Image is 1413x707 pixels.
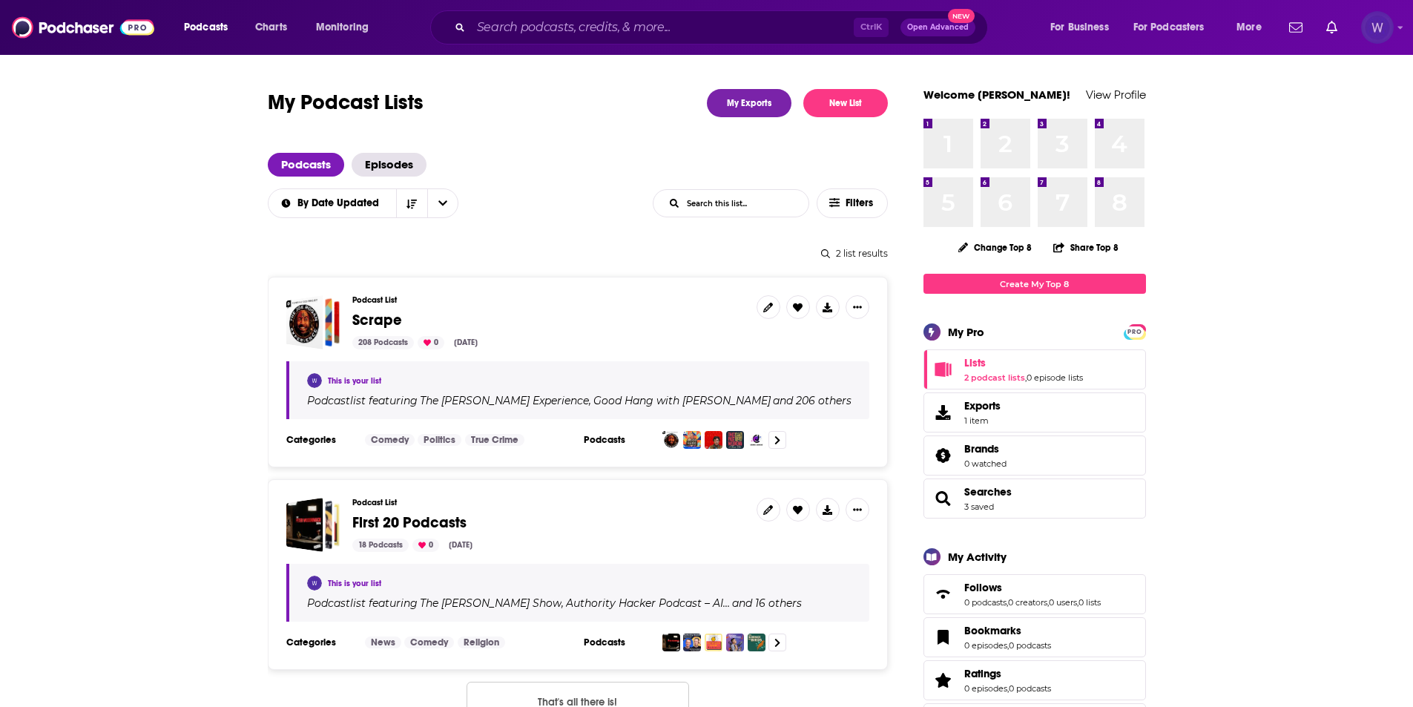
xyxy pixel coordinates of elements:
[964,581,1101,594] a: Follows
[418,597,561,609] a: The [PERSON_NAME] Show
[705,634,722,651] img: The BitBlockBoom Bitcoin Podcast
[593,395,771,407] h4: Good Hang with [PERSON_NAME]
[307,596,852,610] div: Podcast list featuring
[174,16,247,39] button: open menu
[465,434,524,446] a: True Crime
[964,485,1012,499] span: Searches
[1040,16,1127,39] button: open menu
[307,394,852,407] div: Podcast list featuring
[817,188,888,218] button: Filters
[1086,88,1146,102] a: View Profile
[964,442,999,456] span: Brands
[929,445,958,466] a: Brands
[964,415,1001,426] span: 1 item
[707,89,791,117] a: My Exports
[1133,17,1205,38] span: For Podcasters
[964,442,1007,456] a: Brands
[964,399,1001,412] span: Exports
[561,596,564,610] span: ,
[448,336,484,349] div: [DATE]
[705,431,722,449] img: The Tucker Carlson Show
[246,16,296,39] a: Charts
[726,634,744,651] img: The Jordan Harbinger Show
[748,431,765,449] img: Crime Junkie
[964,624,1021,637] span: Bookmarks
[1027,372,1083,383] a: 0 episode lists
[286,498,340,552] a: First 20 Podcasts
[964,372,1025,383] a: 2 podcast lists
[662,431,680,449] img: The Joe Rogan Experience
[964,683,1007,694] a: 0 episodes
[589,394,591,407] span: ,
[444,10,1002,45] div: Search podcasts, credits, & more...
[1077,597,1078,608] span: ,
[365,637,401,648] a: News
[255,17,287,38] span: Charts
[443,539,478,552] div: [DATE]
[418,434,461,446] a: Politics
[948,9,975,23] span: New
[1049,597,1077,608] a: 0 users
[564,597,730,609] a: Authority Hacker Podcast – AI…
[328,376,381,386] a: This is your list
[854,18,889,37] span: Ctrl K
[964,597,1007,608] a: 0 podcasts
[964,356,986,369] span: Lists
[1361,11,1394,44] span: Logged in as realitymarble
[964,356,1083,369] a: Lists
[352,312,402,329] a: Scrape
[900,19,975,36] button: Open AdvancedNew
[268,248,888,259] div: 2 list results
[907,24,969,31] span: Open Advanced
[328,579,381,588] a: This is your list
[420,395,589,407] h4: The [PERSON_NAME] Experience
[1226,16,1280,39] button: open menu
[1361,11,1394,44] img: User Profile
[1007,597,1008,608] span: ,
[316,17,369,38] span: Monitoring
[732,596,802,610] p: and 16 others
[964,624,1051,637] a: Bookmarks
[591,395,771,407] a: Good Hang with [PERSON_NAME]
[683,431,701,449] img: Good Hang with Amy Poehler
[584,637,650,648] h3: Podcasts
[1236,17,1262,38] span: More
[412,539,439,552] div: 0
[352,515,467,531] a: First 20 Podcasts
[929,488,958,509] a: Searches
[352,311,402,329] span: Scrape
[923,660,1146,700] span: Ratings
[352,336,414,349] div: 208 Podcasts
[352,153,426,177] a: Episodes
[297,198,384,208] span: By Date Updated
[964,502,994,512] a: 3 saved
[267,198,396,208] button: open menu
[773,394,852,407] p: and 206 others
[307,373,322,388] a: William
[726,431,744,449] img: This Past Weekend w/ Theo Von
[964,458,1007,469] a: 0 watched
[948,550,1007,564] div: My Activity
[184,17,228,38] span: Podcasts
[1320,15,1343,40] a: Show notifications dropdown
[929,584,958,605] a: Follows
[929,359,958,380] a: Lists
[458,637,505,648] a: Religion
[846,198,875,208] span: Filters
[286,295,340,349] a: Scrape
[683,634,701,651] img: Authority Hacker Podcast – AI & Automation for Small biz & Marketers
[964,581,1002,594] span: Follows
[584,434,650,446] h3: Podcasts
[923,349,1146,389] span: Lists
[286,434,353,446] h3: Categories
[307,576,322,591] a: William
[352,539,409,552] div: 18 Podcasts
[662,634,680,651] img: The Peter McCormack Show
[964,640,1007,651] a: 0 episodes
[923,392,1146,433] a: Exports
[268,153,344,177] a: Podcasts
